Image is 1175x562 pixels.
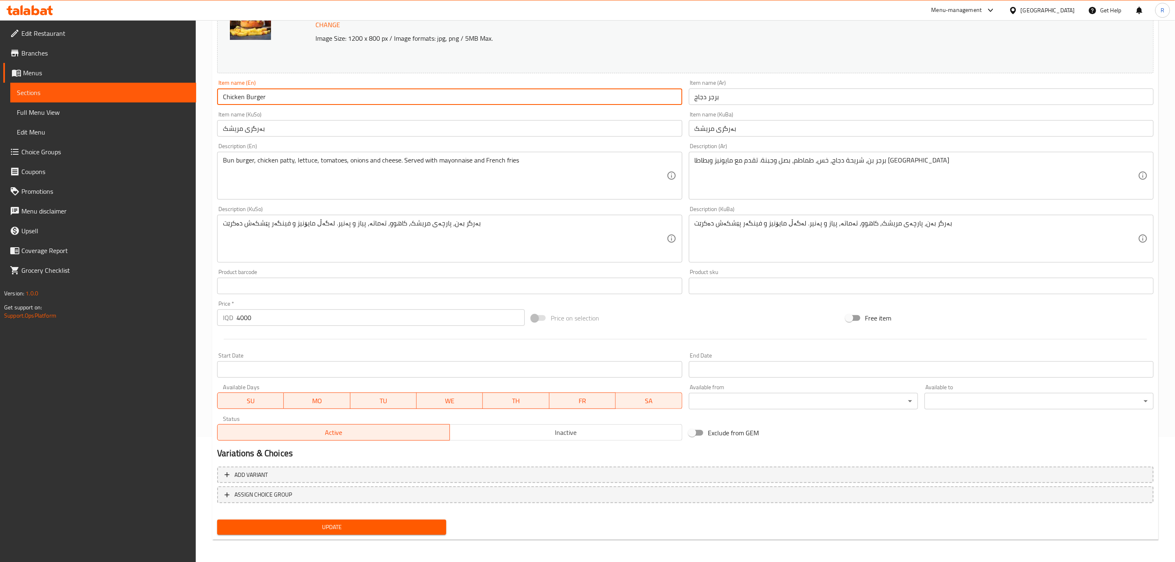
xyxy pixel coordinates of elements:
[350,392,417,409] button: TU
[549,392,616,409] button: FR
[312,33,995,43] p: Image Size: 1200 x 800 px / Image formats: jpg, png / 5MB Max.
[223,313,233,323] p: IQD
[3,221,196,241] a: Upsell
[1021,6,1075,15] div: [GEOGRAPHIC_DATA]
[21,265,190,275] span: Grocery Checklist
[287,395,347,407] span: MO
[450,424,682,441] button: Inactive
[217,88,682,105] input: Enter name En
[925,393,1154,409] div: ​
[3,181,196,201] a: Promotions
[689,120,1154,137] input: Enter name KuBa
[217,467,1154,483] button: Add variant
[224,522,440,532] span: Update
[865,313,892,323] span: Free item
[236,309,525,326] input: Please enter price
[3,201,196,221] a: Menu disclaimer
[3,260,196,280] a: Grocery Checklist
[3,23,196,43] a: Edit Restaurant
[17,107,190,117] span: Full Menu View
[312,16,343,33] button: Change
[23,68,190,78] span: Menus
[284,392,350,409] button: MO
[21,226,190,236] span: Upsell
[21,186,190,196] span: Promotions
[689,393,918,409] div: ​
[932,5,982,15] div: Menu-management
[223,156,666,195] textarea: Bun burger, chicken patty, lettuce, tomatoes, onions and cheese. Served with mayonnaise and Frenc...
[315,19,340,31] span: Change
[234,490,292,500] span: ASSIGN CHOICE GROUP
[17,127,190,137] span: Edit Menu
[551,313,599,323] span: Price on selection
[420,395,480,407] span: WE
[453,427,679,439] span: Inactive
[3,63,196,83] a: Menus
[217,278,682,294] input: Please enter product barcode
[1161,6,1164,15] span: R
[708,428,759,438] span: Exclude from GEM
[483,392,549,409] button: TH
[217,392,284,409] button: SU
[10,83,196,102] a: Sections
[221,395,280,407] span: SU
[4,288,24,299] span: Version:
[217,424,450,441] button: Active
[21,48,190,58] span: Branches
[689,278,1154,294] input: Please enter product sku
[3,142,196,162] a: Choice Groups
[689,88,1154,105] input: Enter name Ar
[217,520,446,535] button: Update
[21,147,190,157] span: Choice Groups
[21,28,190,38] span: Edit Restaurant
[486,395,546,407] span: TH
[17,88,190,98] span: Sections
[25,288,38,299] span: 1.0.0
[21,246,190,255] span: Coverage Report
[10,122,196,142] a: Edit Menu
[217,486,1154,503] button: ASSIGN CHOICE GROUP
[4,310,56,321] a: Support.OpsPlatform
[3,162,196,181] a: Coupons
[3,43,196,63] a: Branches
[234,470,268,480] span: Add variant
[553,395,612,407] span: FR
[695,156,1138,195] textarea: برجر بن، شريحة دجاج، خس، طماطم، بصل وجبنة. تقدم مع مايونيز وبطاطا [GEOGRAPHIC_DATA]
[223,219,666,258] textarea: بەرگر بەن، پارچەی مریشک، کاهوو، تەماتە، پیاز و پەنیر. لەگەڵ مایۆنیز و فینگەر پێشکەش دەکرێت
[217,447,1154,460] h2: Variations & Choices
[21,167,190,176] span: Coupons
[4,302,42,313] span: Get support on:
[616,392,682,409] button: SA
[10,102,196,122] a: Full Menu View
[417,392,483,409] button: WE
[695,219,1138,258] textarea: بەرگر بەن، پارچەی مریشک، کاهوو، تەماتە، پیاز و پەنیر. لەگەڵ مایۆنیز و فینگەر پێشکەش دەکرێت
[217,120,682,137] input: Enter name KuSo
[3,241,196,260] a: Coverage Report
[354,395,413,407] span: TU
[21,206,190,216] span: Menu disclaimer
[619,395,679,407] span: SA
[221,427,447,439] span: Active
